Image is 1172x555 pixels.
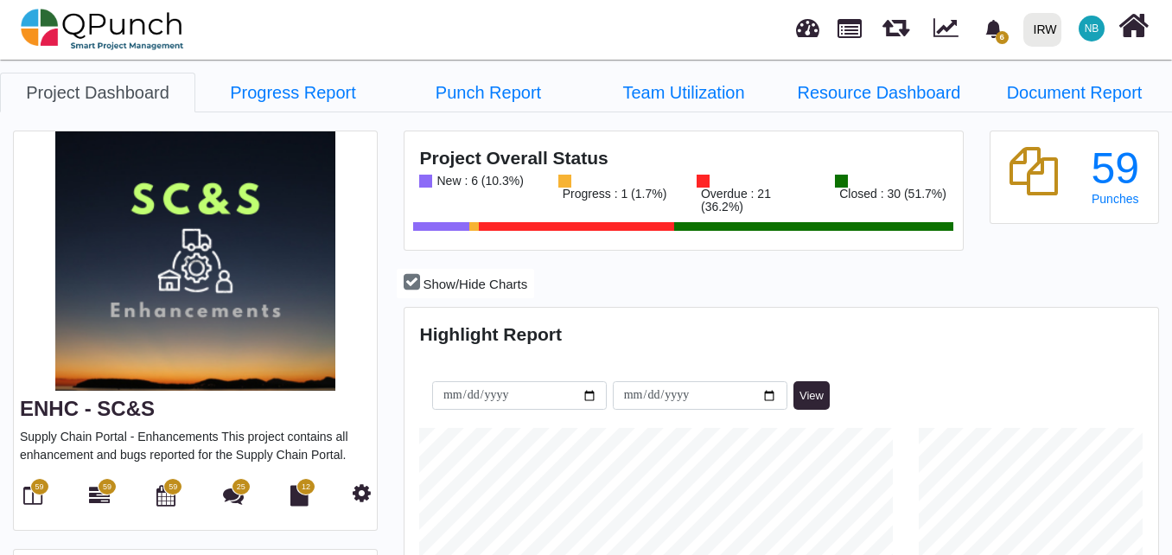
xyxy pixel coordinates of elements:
[302,482,310,494] span: 12
[20,428,371,464] p: Supply Chain Portal - Enhancements This project contains all enhancement and bugs reported for th...
[423,277,527,291] span: Show/Hide Charts
[89,485,110,506] i: Gantt
[353,482,371,503] i: Project Settings
[156,485,175,506] i: Calendar
[1016,1,1068,58] a: IRW
[432,175,523,188] div: New : 6 (10.3%)
[1068,1,1115,56] a: NB
[223,485,244,506] i: Punch Discussion
[195,73,391,112] a: Progress Report
[419,323,1143,345] h4: Highlight Report
[1087,147,1143,190] div: 59
[397,269,534,299] button: Show/Hide Charts
[1079,16,1105,41] span: Nabiha Batool
[1087,147,1143,206] a: 59 Punches
[1034,15,1057,45] div: IRW
[697,188,809,214] div: Overdue : 21 (36.2%)
[103,482,111,494] span: 59
[977,73,1172,112] a: Document Report
[796,10,819,36] span: Dashboard
[838,11,862,38] span: Projects
[835,188,946,201] div: Closed : 30 (51.7%)
[23,485,42,506] i: Board
[586,73,781,112] li: ENHC - SC&S
[419,147,947,169] h4: Project Overall Status
[558,188,667,201] div: Progress : 1 (1.7%)
[882,9,909,37] span: Releases
[1118,10,1149,42] i: Home
[20,397,155,420] a: ENHC - SC&S
[925,1,974,58] div: Dynamic Report
[586,73,781,112] a: Team Utilization
[169,482,177,494] span: 59
[781,73,977,112] a: Resource Dashboard
[793,381,830,411] button: View
[89,492,110,506] a: 59
[974,1,1016,55] a: bell fill6
[290,485,309,506] i: Document Library
[21,3,184,55] img: qpunch-sp.fa6292f.png
[35,482,43,494] span: 59
[391,73,586,112] a: Punch Report
[984,20,1003,38] svg: bell fill
[1092,192,1138,206] span: Punches
[1085,23,1099,34] span: NB
[237,482,245,494] span: 25
[978,13,1009,44] div: Notification
[996,31,1009,44] span: 6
